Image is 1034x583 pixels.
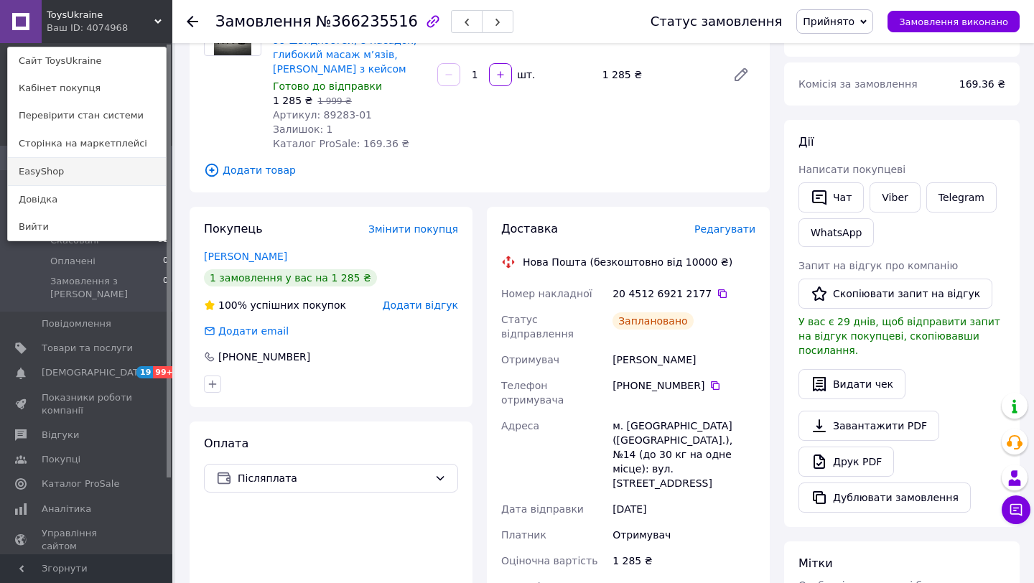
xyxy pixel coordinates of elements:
a: WhatsApp [798,218,874,247]
button: Видати чек [798,369,905,399]
span: Дії [798,135,814,149]
div: 1 285 ₴ [610,548,758,574]
span: Комісія за замовлення [798,78,918,90]
div: Статус замовлення [651,14,783,29]
div: шт. [513,67,536,82]
a: Масажний пістолет Lenovo – 99 швидкостей, 8 насадок, глибокий масаж м’язів, [PERSON_NAME] з кейсом [273,20,424,75]
span: Артикул: 89283-01 [273,109,372,121]
span: 169.36 ₴ [959,78,1005,90]
span: Замовлення з [PERSON_NAME] [50,275,163,301]
span: Залишок: 1 [273,123,333,135]
a: Viber [870,182,920,213]
span: Повідомлення [42,317,111,330]
span: Статус відправлення [501,314,574,340]
span: Платник [501,529,546,541]
span: Додати відгук [383,299,458,311]
span: ToysUkraine [47,9,154,22]
span: 0 [163,275,168,301]
span: 0 [163,255,168,268]
button: Замовлення виконано [888,11,1020,32]
span: Покупці [42,453,80,466]
span: Каталог ProSale [42,477,119,490]
span: [DEMOGRAPHIC_DATA] [42,366,148,379]
span: Прийнято [803,16,854,27]
span: Додати товар [204,162,755,178]
span: Телефон отримувача [501,380,564,406]
span: Оціночна вартість [501,555,597,566]
span: Замовлення виконано [899,17,1008,27]
span: №366235516 [316,13,418,30]
a: Telegram [926,182,997,213]
span: Адреса [501,420,539,432]
a: Вийти [8,213,166,241]
span: 19 [136,366,153,378]
span: 99+ [153,366,177,378]
button: Чат з покупцем [1002,495,1030,524]
span: Запит на відгук про компанію [798,260,958,271]
a: EasyShop [8,158,166,185]
button: Чат [798,182,864,213]
a: Довідка [8,186,166,213]
span: Редагувати [694,223,755,235]
span: Дата відправки [501,503,584,515]
a: Друк PDF [798,447,894,477]
a: Перевірити стан системи [8,102,166,129]
span: Написати покупцеві [798,164,905,175]
a: [PERSON_NAME] [204,251,287,262]
a: Редагувати [727,60,755,89]
span: Оплачені [50,255,96,268]
span: Каталог ProSale: 169.36 ₴ [273,138,409,149]
span: Відгуки [42,429,79,442]
div: [DATE] [610,496,758,522]
span: Покупець [204,222,263,235]
div: [PHONE_NUMBER] [217,350,312,364]
div: 20 4512 6921 2177 [613,286,755,301]
span: Аналітика [42,503,91,516]
span: 100% [218,299,247,311]
div: 1 замовлення у вас на 1 285 ₴ [204,269,377,286]
span: Мітки [798,556,833,570]
a: Завантажити PDF [798,411,939,441]
div: Нова Пошта (безкоштовно від 10000 ₴) [519,255,736,269]
div: 1 285 ₴ [597,65,721,85]
span: Змінити покупця [368,223,458,235]
span: Товари та послуги [42,342,133,355]
span: Показники роботи компанії [42,391,133,417]
span: Номер накладної [501,288,592,299]
span: У вас є 29 днів, щоб відправити запит на відгук покупцеві, скопіювавши посилання. [798,316,1000,356]
span: 1 285 ₴ [273,95,312,106]
div: Додати email [217,324,290,338]
div: Додати email [202,324,290,338]
span: Оплата [204,437,248,450]
a: Кабінет покупця [8,75,166,102]
span: Доставка [501,222,558,235]
span: Управління сайтом [42,527,133,553]
span: 1 999 ₴ [317,96,351,106]
div: Ваш ID: 4074968 [47,22,107,34]
span: Отримувач [501,354,559,365]
div: Заплановано [613,312,694,330]
button: Скопіювати запит на відгук [798,279,992,309]
a: Сайт ToysUkraine [8,47,166,75]
a: Сторінка на маркетплейсі [8,130,166,157]
div: м. [GEOGRAPHIC_DATA] ([GEOGRAPHIC_DATA].), №14 (до 30 кг на одне місце): вул. [STREET_ADDRESS] [610,413,758,496]
span: Післяплата [238,470,429,486]
button: Дублювати замовлення [798,482,971,513]
div: [PERSON_NAME] [610,347,758,373]
div: Повернутися назад [187,14,198,29]
div: Отримувач [610,522,758,548]
span: Готово до відправки [273,80,382,92]
div: [PHONE_NUMBER] [613,378,755,393]
div: успішних покупок [204,298,346,312]
span: Замовлення [215,13,312,30]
